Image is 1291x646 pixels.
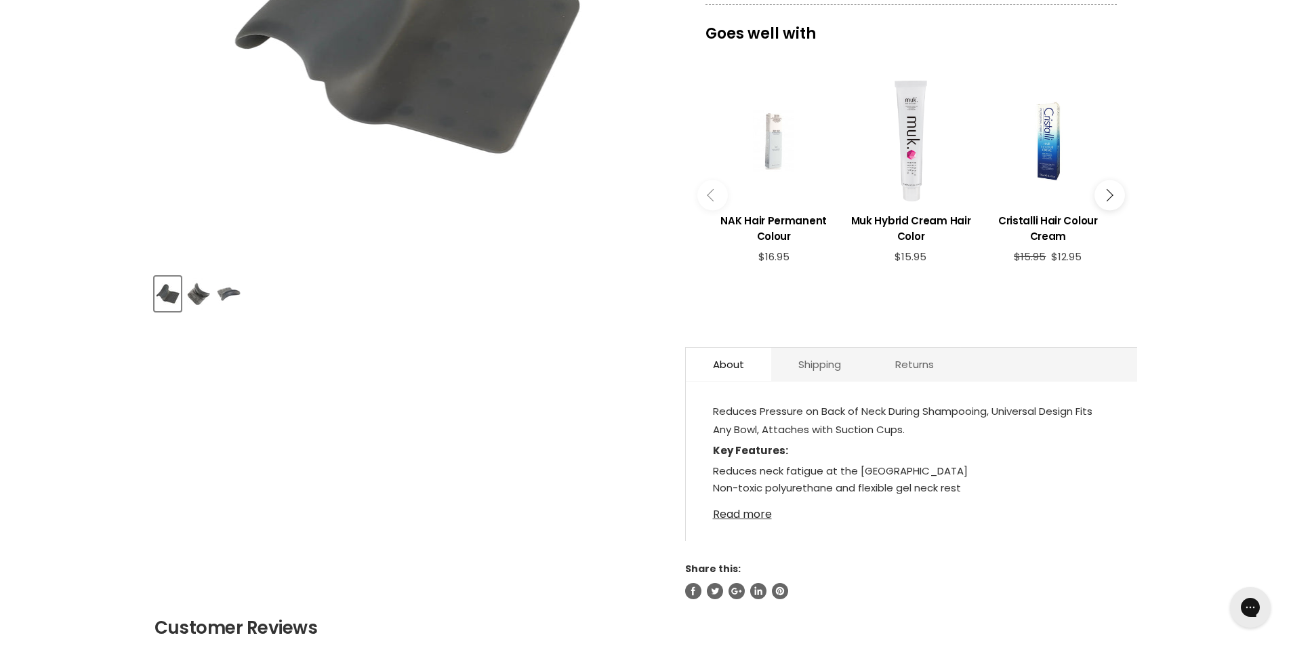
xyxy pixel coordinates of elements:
[217,278,241,310] img: Betty Dain Creations The Gripper Gel Rest
[155,277,181,311] button: Betty Dain Creations The Gripper Gel Rest
[986,203,1109,251] a: View product:Cristalli Hair Colour Cream
[849,203,972,251] a: View product:Muk Hybrid Cream Hair Color
[986,213,1109,244] h3: Cristalli Hair Colour Cream
[712,203,836,251] a: View product:NAK Hair Permanent Colour
[713,443,788,458] strong: Key Features:
[1014,249,1046,264] span: $15.95
[713,462,1110,480] li: Reduces neck fatigue at the [GEOGRAPHIC_DATA]
[156,278,180,310] img: Betty Dain Creations The Gripper Gel Rest
[868,348,961,381] a: Returns
[849,213,972,244] h3: Muk Hybrid Cream Hair Color
[1051,249,1082,264] span: $12.95
[712,213,836,244] h3: NAK Hair Permanent Colour
[685,562,741,576] span: Share this:
[155,615,1137,640] h2: Customer Reviews
[758,249,790,264] span: $16.95
[771,348,868,381] a: Shipping
[1223,582,1277,632] iframe: Gorgias live chat messenger
[152,272,663,311] div: Product thumbnails
[713,497,1110,514] li: Extension with suction cups to hold in place
[713,479,1110,497] li: Non-toxic polyurethane and flexible gel neck rest
[685,563,1137,599] aside: Share this:
[713,404,1092,437] span: Reduces Pressure on Back of Neck During Shampooing, Universal Design Fits Any Bowl, Attaches with...
[686,348,771,381] a: About
[705,4,1117,49] p: Goes well with
[185,277,211,311] button: Betty Dain Creations The Gripper Gel Rest
[216,277,242,311] button: Betty Dain Creations The Gripper Gel Rest
[713,500,1110,521] a: Read more
[895,249,926,264] span: $15.95
[186,278,210,310] img: Betty Dain Creations The Gripper Gel Rest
